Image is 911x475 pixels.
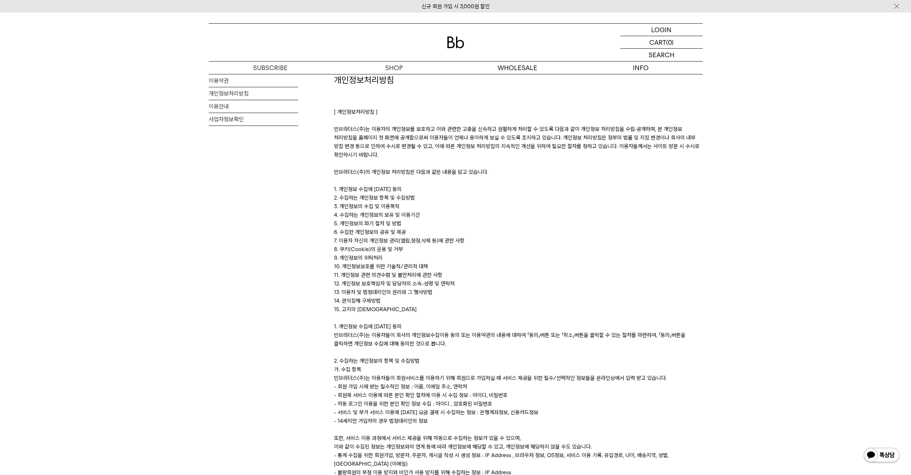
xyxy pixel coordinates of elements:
[456,62,579,74] p: WHOLESALE
[620,24,703,36] a: LOGIN
[863,447,900,464] img: 카카오톡 채널 1:1 채팅 버튼
[422,3,490,10] a: 신규 회원 가입 시 3,000원 할인
[334,74,703,108] h2: 개인정보처리방침
[209,87,298,100] a: 개인정보처리방침
[209,74,298,87] a: 이용약관
[209,62,332,74] a: SUBSCRIBE
[447,36,464,48] img: 로고
[649,49,674,61] p: SEARCH
[209,113,298,126] a: 사업자정보확인
[620,36,703,49] a: CART (0)
[209,100,298,113] a: 이용안내
[651,24,672,36] p: LOGIN
[666,36,674,48] p: (0)
[649,36,666,48] p: CART
[579,62,703,74] p: INFO
[332,62,456,74] a: SHOP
